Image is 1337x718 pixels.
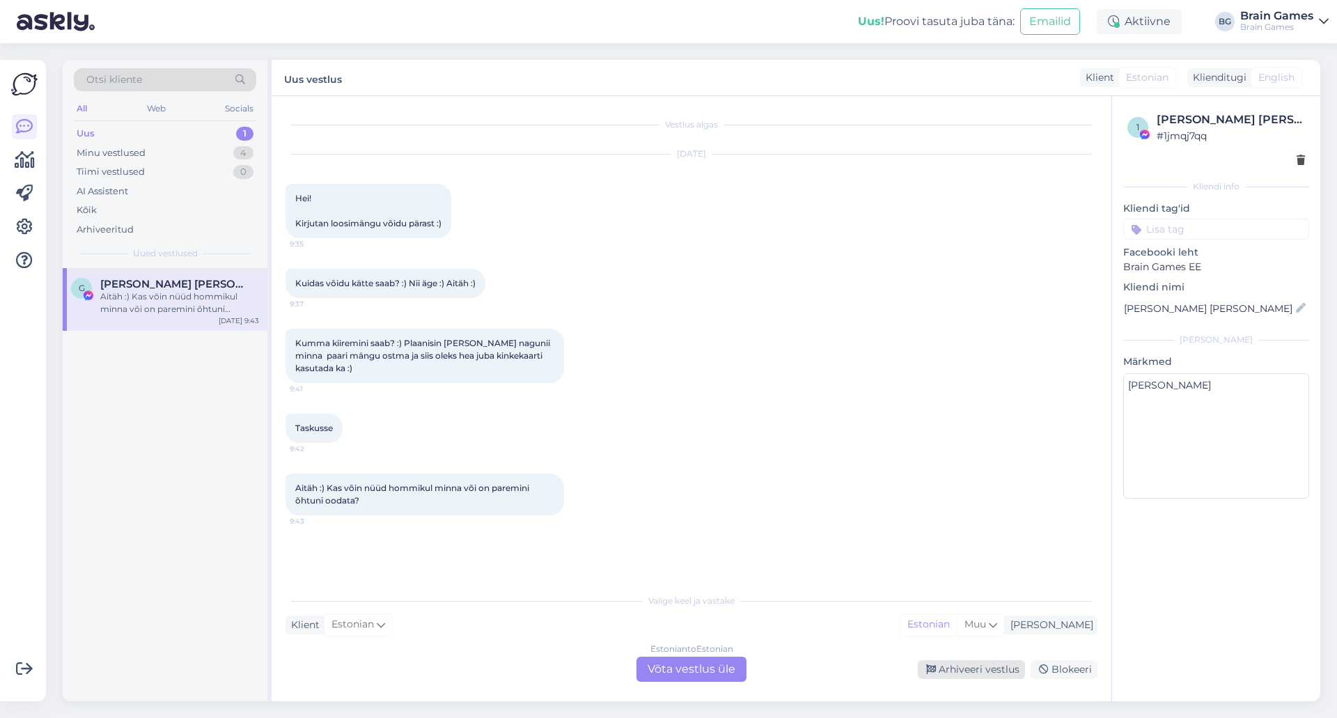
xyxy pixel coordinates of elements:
[1215,12,1235,31] div: BG
[1124,301,1293,316] input: Lisa nimi
[1020,8,1080,35] button: Emailid
[1157,128,1305,143] div: # 1jmqj7qq
[295,338,552,373] span: Kumma kiiremini saab? :) Plaanisin [PERSON_NAME] nagunii minna paari mängu ostma ja siis oleks he...
[290,239,342,249] span: 9:35
[77,146,146,160] div: Minu vestlused
[331,617,374,632] span: Estonian
[286,148,1097,160] div: [DATE]
[1005,618,1093,632] div: [PERSON_NAME]
[1097,9,1182,34] div: Aktiivne
[144,100,169,118] div: Web
[1123,245,1309,260] p: Facebooki leht
[77,127,95,141] div: Uus
[1136,122,1139,132] span: 1
[1123,201,1309,216] p: Kliendi tag'id
[1240,22,1313,33] div: Brain Games
[290,384,342,394] span: 9:41
[284,68,342,87] label: Uus vestlus
[290,299,342,309] span: 9:37
[100,278,245,290] span: Gerli Kalberg
[219,315,259,326] div: [DATE] 9:43
[295,193,441,228] span: Hei! Kirjutan loosimängu võidu pärast :)
[79,283,85,293] span: G
[100,290,259,315] div: Aitäh :) Kas võin nüüd hommikul minna või on paremini õhtuni oodata?
[86,72,142,87] span: Otsi kliente
[286,595,1097,607] div: Valige keel ja vastake
[286,618,320,632] div: Klient
[1240,10,1329,33] a: Brain GamesBrain Games
[295,423,333,433] span: Taskusse
[1240,10,1313,22] div: Brain Games
[1157,111,1305,128] div: [PERSON_NAME] [PERSON_NAME]
[636,657,746,682] div: Võta vestlus üle
[11,71,38,97] img: Askly Logo
[964,618,986,630] span: Muu
[74,100,90,118] div: All
[233,146,253,160] div: 4
[77,165,145,179] div: Tiimi vestlused
[650,643,733,655] div: Estonian to Estonian
[222,100,256,118] div: Socials
[1123,280,1309,295] p: Kliendi nimi
[858,15,884,28] b: Uus!
[1187,70,1246,85] div: Klienditugi
[77,203,97,217] div: Kõik
[77,185,128,198] div: AI Assistent
[918,660,1025,679] div: Arhiveeri vestlus
[900,614,957,635] div: Estonian
[1123,180,1309,193] div: Kliendi info
[1123,219,1309,240] input: Lisa tag
[1126,70,1168,85] span: Estonian
[133,247,198,260] span: Uued vestlused
[295,483,531,506] span: Aitäh :) Kas võin nüüd hommikul minna või on paremini õhtuni oodata?
[1123,334,1309,346] div: [PERSON_NAME]
[858,13,1015,30] div: Proovi tasuta juba täna:
[1080,70,1114,85] div: Klient
[286,118,1097,131] div: Vestlus algas
[295,278,476,288] span: Kuidas võidu kätte saab? :) Nii äge :) Aitäh :)
[1031,660,1097,679] div: Blokeeri
[236,127,253,141] div: 1
[290,444,342,454] span: 9:42
[233,165,253,179] div: 0
[1123,373,1309,499] textarea: [PERSON_NAME]
[77,223,134,237] div: Arhiveeritud
[1123,354,1309,369] p: Märkmed
[1258,70,1295,85] span: English
[1123,260,1309,274] p: Brain Games EE
[290,516,342,526] span: 9:43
